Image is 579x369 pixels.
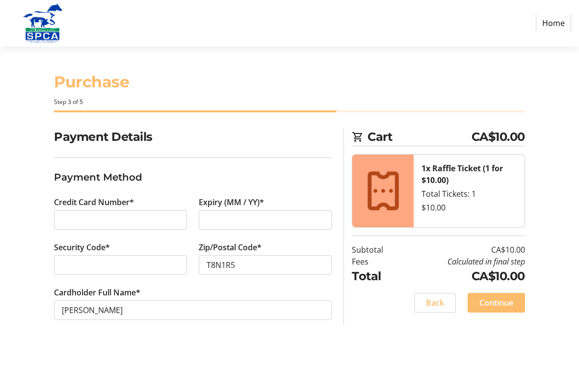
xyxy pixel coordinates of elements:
label: Credit Card Number* [54,197,134,209]
a: Home [536,14,571,33]
h3: Payment Method [54,170,332,185]
button: Back [414,293,456,313]
input: Card Holder Name [54,301,332,320]
img: Alberta SPCA's Logo [8,4,78,43]
div: $10.00 [421,202,516,214]
strong: 1x Raffle Ticket (1 for $10.00) [421,163,503,186]
label: Security Code* [54,242,110,254]
input: Zip/Postal Code [199,256,332,275]
h1: Purchase [54,71,525,94]
td: Subtotal [352,244,402,256]
div: Step 3 of 5 [54,98,525,107]
iframe: Secure expiration date input frame [207,214,324,226]
td: CA$10.00 [402,244,525,256]
span: Continue [479,297,513,309]
span: Cart [368,129,471,146]
div: Total Tickets: 1 [421,188,516,200]
span: CA$10.00 [472,129,525,146]
td: Calculated in final step [402,256,525,268]
button: Continue [468,293,525,313]
h2: Payment Details [54,129,332,146]
span: Back [426,297,444,309]
iframe: Secure card number input frame [62,214,179,226]
td: Total [352,268,402,286]
td: Fees [352,256,402,268]
label: Zip/Postal Code* [199,242,262,254]
iframe: Secure CVC input frame [62,260,179,271]
label: Cardholder Full Name* [54,287,140,299]
td: CA$10.00 [402,268,525,286]
label: Expiry (MM / YY)* [199,197,264,209]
